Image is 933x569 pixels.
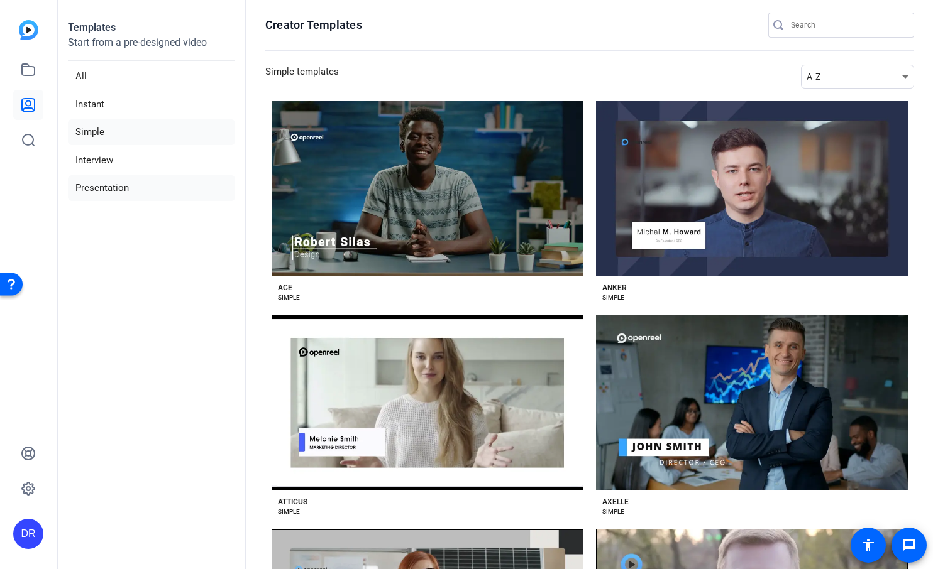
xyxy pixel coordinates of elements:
[596,101,908,276] button: Template image
[68,119,235,145] li: Simple
[807,72,820,82] span: A-Z
[68,63,235,89] li: All
[602,283,627,293] div: ANKER
[861,538,876,553] mat-icon: accessibility
[68,148,235,173] li: Interview
[278,507,300,517] div: SIMPLE
[596,315,908,490] button: Template image
[272,101,583,276] button: Template image
[602,497,629,507] div: AXELLE
[602,293,624,303] div: SIMPLE
[68,175,235,201] li: Presentation
[278,497,307,507] div: ATTICUS
[272,315,583,490] button: Template image
[902,538,917,553] mat-icon: message
[791,18,904,33] input: Search
[13,519,43,549] div: DR
[602,507,624,517] div: SIMPLE
[19,20,38,40] img: blue-gradient.svg
[278,293,300,303] div: SIMPLE
[278,283,292,293] div: ACE
[265,18,362,33] h1: Creator Templates
[265,65,339,89] h3: Simple templates
[68,35,235,61] p: Start from a pre-designed video
[68,21,116,33] strong: Templates
[68,92,235,117] li: Instant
